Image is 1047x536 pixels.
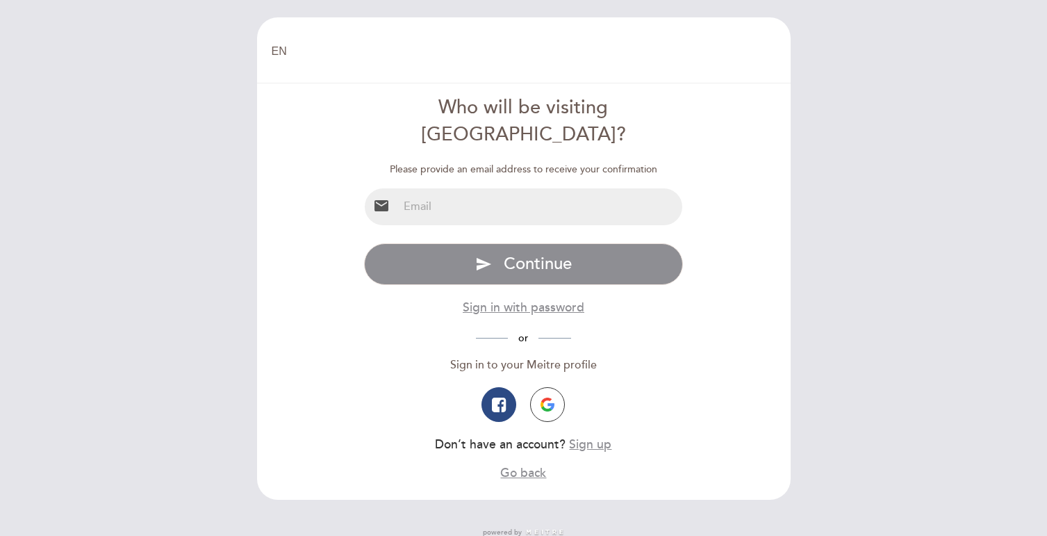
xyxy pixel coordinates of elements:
span: Don’t have an account? [435,437,566,452]
img: icon-google.png [541,398,554,412]
div: Who will be visiting [GEOGRAPHIC_DATA]? [364,95,683,149]
span: or [508,332,538,344]
input: Email [398,188,682,225]
div: Please provide an email address to receive your confirmation [364,163,683,177]
span: Continue [504,254,572,274]
button: send Continue [364,243,683,285]
i: send [475,256,492,273]
button: Sign in with password [463,299,584,316]
button: Sign up [569,436,611,453]
div: Sign in to your Meitre profile [364,357,683,373]
i: email [373,197,390,214]
button: Go back [500,464,546,482]
img: MEITRE [525,529,565,536]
